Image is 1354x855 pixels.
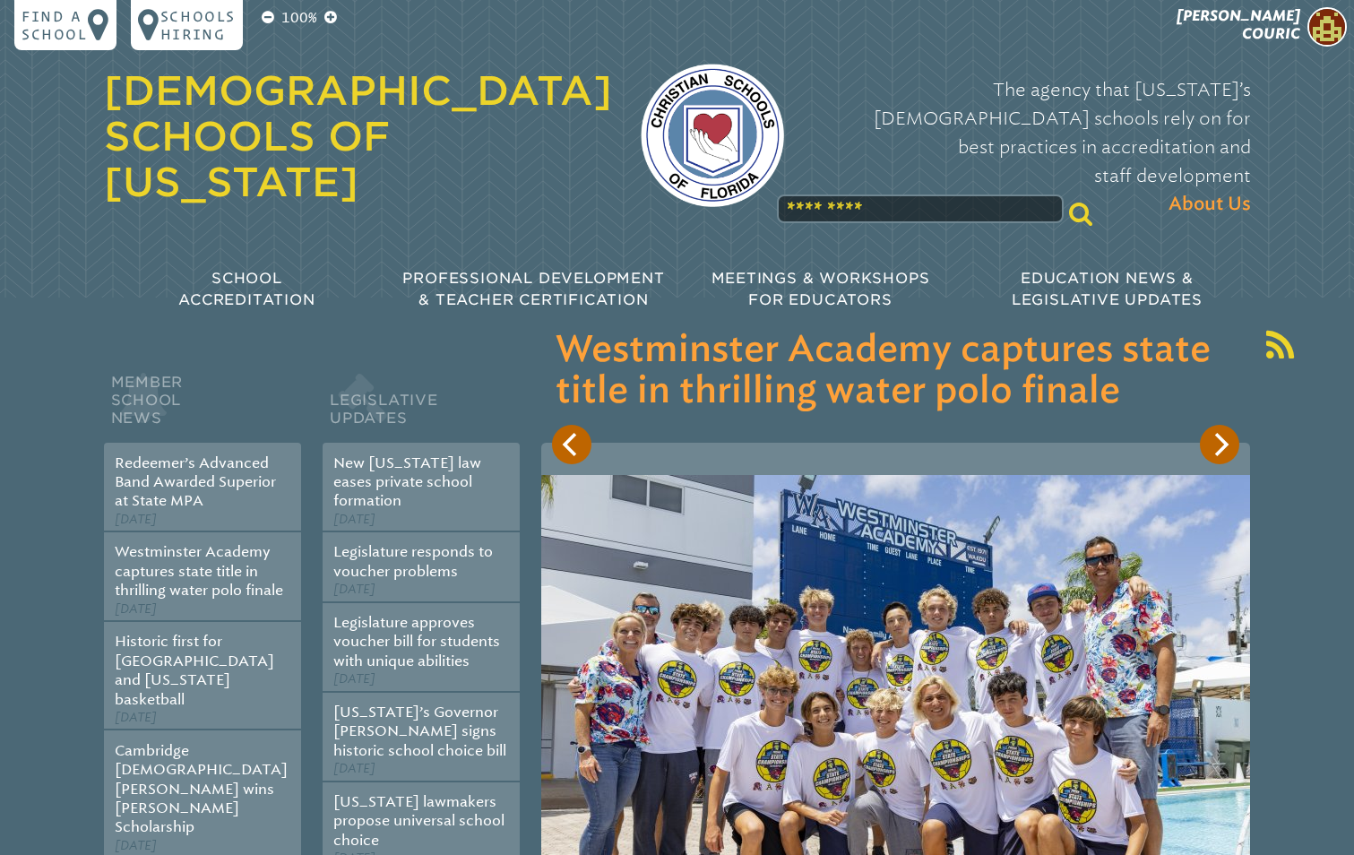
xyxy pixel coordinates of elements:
[1200,425,1239,464] button: Next
[333,671,375,687] span: [DATE]
[556,330,1236,412] h3: Westminster Academy captures state title in thrilling water polo finale
[641,64,784,207] img: csf-logo-web-colors.png
[552,425,591,464] button: Previous
[160,7,236,43] p: Schools Hiring
[178,270,315,308] span: School Accreditation
[115,710,157,725] span: [DATE]
[278,7,321,29] p: 100%
[333,582,375,597] span: [DATE]
[115,742,288,836] a: Cambridge [DEMOGRAPHIC_DATA][PERSON_NAME] wins [PERSON_NAME] Scholarship
[104,67,612,205] a: [DEMOGRAPHIC_DATA] Schools of [US_STATE]
[115,543,283,599] a: Westminster Academy captures state title in thrilling water polo finale
[1169,190,1251,219] span: About Us
[115,838,157,853] span: [DATE]
[813,75,1251,219] p: The agency that [US_STATE]’s [DEMOGRAPHIC_DATA] schools rely on for best practices in accreditati...
[1012,270,1203,308] span: Education News & Legislative Updates
[115,633,274,707] a: Historic first for [GEOGRAPHIC_DATA] and [US_STATE] basketball
[333,704,506,759] a: [US_STATE]’s Governor [PERSON_NAME] signs historic school choice bill
[333,543,493,579] a: Legislature responds to voucher problems
[115,601,157,617] span: [DATE]
[402,270,664,308] span: Professional Development & Teacher Certification
[333,614,500,669] a: Legislature approves voucher bill for students with unique abilities
[104,369,301,443] h2: Member School News
[323,369,520,443] h2: Legislative Updates
[115,454,276,510] a: Redeemer’s Advanced Band Awarded Superior at State MPA
[1307,7,1347,47] img: b4ac5885a03ce9c62dc1faf11f708290
[333,793,505,849] a: [US_STATE] lawmakers propose universal school choice
[22,7,88,43] p: Find a school
[115,512,157,527] span: [DATE]
[333,761,375,776] span: [DATE]
[1177,7,1300,42] span: [PERSON_NAME] Couric
[333,454,481,510] a: New [US_STATE] law eases private school formation
[333,512,375,527] span: [DATE]
[711,270,930,308] span: Meetings & Workshops for Educators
